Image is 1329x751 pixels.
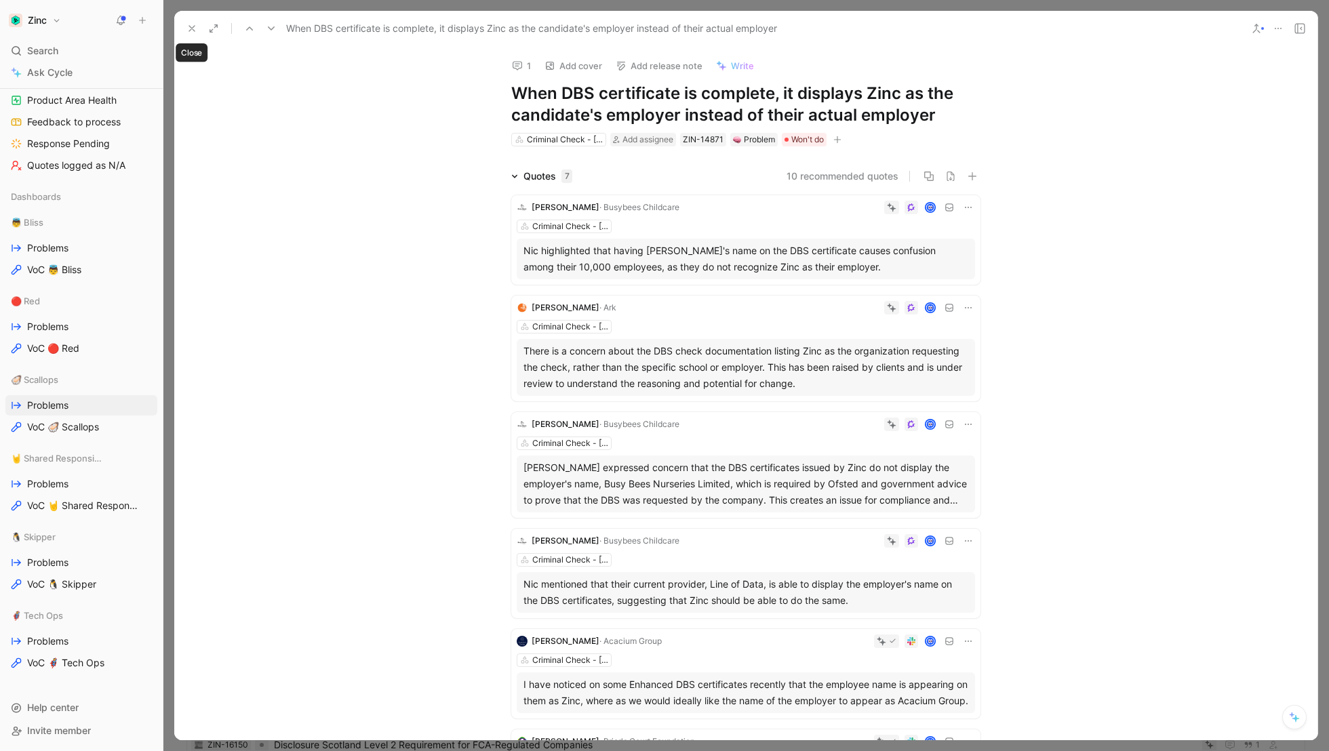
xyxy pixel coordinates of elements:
button: Add release note [610,56,709,75]
div: 🦪 ScallopsProblemsVoC 🦪 Scallops [5,369,157,437]
span: 🤘 Shared Responsibility [11,451,103,465]
a: Problems [5,631,157,651]
span: 👼 Bliss [11,216,43,229]
div: 🐧 Skipper [5,527,157,547]
img: avatar [926,303,935,312]
div: Problem [733,133,775,146]
span: Problems [27,241,68,255]
img: Zinc [9,14,22,27]
div: There is a concern about the DBS check documentation listing Zinc as the organization requesting ... [523,343,968,392]
h1: When DBS certificate is complete, it displays Zinc as the candidate's employer instead of their a... [511,83,980,126]
span: [PERSON_NAME] [532,202,599,212]
span: VoC 🦪 Scallops [27,420,99,434]
span: Invite member [27,725,91,736]
div: 🦸 Tech Ops [5,605,157,626]
a: Problems [5,474,157,494]
span: · Busybees Childcare [599,419,679,429]
div: 7 [561,169,572,183]
img: logo [517,302,528,313]
span: · Prior's Court Foundation [599,736,695,746]
span: [PERSON_NAME] [532,736,599,746]
div: Criminal Check - [GEOGRAPHIC_DATA] & Wales (DBS) [532,320,608,333]
div: Criminal Check - [GEOGRAPHIC_DATA] & Wales (DBS) [527,133,603,146]
div: 🦸 Tech OpsProblemsVoC 🦸 Tech Ops [5,605,157,673]
span: VoC 🐧 Skipper [27,577,96,591]
a: VoC 🦸 Tech Ops [5,653,157,673]
div: Criminal Check - [GEOGRAPHIC_DATA] & Wales (DBS) [532,553,608,567]
span: [PERSON_NAME] [532,636,599,646]
img: avatar [926,536,935,545]
img: logo [517,202,528,213]
div: Criminal Check - [GEOGRAPHIC_DATA] & Wales (DBS) [532,653,608,667]
div: ZIN-14871 [683,133,723,146]
span: VoC 🔴 Red [27,342,79,355]
div: 👼 Bliss [5,212,157,232]
h1: Zinc [28,14,47,26]
div: Main sectionFeedback LoopProduct Area HealthFeedback to processResponse PendingQuotes logged as N/A [5,43,157,176]
div: I have noticed on some Enhanced DBS certificates recently that the employee name is appearing on ... [523,676,968,709]
div: 🔴 RedProblemsVoC 🔴 Red [5,291,157,359]
button: Add cover [538,56,608,75]
span: Quotes logged as N/A [27,159,125,172]
div: Close [176,43,207,62]
span: · Busybees Childcare [599,202,679,212]
a: VoC 🔴 Red [5,338,157,359]
span: 🦪 Scallops [11,373,58,386]
img: avatar [926,636,935,645]
span: [PERSON_NAME] [532,302,599,312]
div: 🦪 Scallops [5,369,157,390]
button: Write [710,56,760,75]
div: [PERSON_NAME] expressed concern that the DBS certificates issued by Zinc do not display the emplo... [523,460,968,508]
button: 1 [506,56,537,75]
span: Problems [27,634,68,648]
span: Help center [27,702,79,713]
span: Feedback to process [27,115,121,129]
div: 🧠Problem [730,133,778,146]
img: logo [517,535,528,546]
div: Invite member [5,720,157,741]
span: · Ark [599,302,616,312]
a: Problems [5,317,157,337]
div: 🤘 Shared ResponsibilityProblemsVoC 🤘 Shared Responsibility [5,448,157,516]
div: Help center [5,697,157,718]
img: logo [517,736,528,747]
a: Feedback to process [5,112,157,132]
span: [PERSON_NAME] [532,535,599,546]
div: Quotes7 [506,168,578,184]
img: avatar [926,420,935,428]
a: Quotes logged as N/A [5,155,157,176]
span: Write [731,60,754,72]
span: Ask Cycle [27,64,73,81]
div: 👼 BlissProblemsVoC 👼 Bliss [5,212,157,280]
span: Won't do [791,133,824,146]
a: VoC 🦪 Scallops [5,417,157,437]
div: Won't do [782,133,827,146]
img: logo [517,419,528,430]
button: ZincZinc [5,11,64,30]
span: Dashboards [11,190,61,203]
div: Quotes [523,168,572,184]
span: · Busybees Childcare [599,535,679,546]
div: Search [5,41,157,61]
div: Criminal Check - [GEOGRAPHIC_DATA] & Wales (DBS) [532,437,608,450]
div: Nic highlighted that having [PERSON_NAME]'s name on the DBS certificate causes confusion among th... [523,243,968,275]
a: Response Pending [5,134,157,154]
a: Problems [5,552,157,573]
span: Problems [27,556,68,569]
div: 🤘 Shared Responsibility [5,448,157,468]
div: 🔴 Red [5,291,157,311]
a: Product Area Health [5,90,157,110]
div: 🐧 SkipperProblemsVoC 🐧 Skipper [5,527,157,594]
span: 🦸 Tech Ops [11,609,63,622]
span: Problems [27,477,68,491]
a: Problems [5,395,157,415]
img: avatar [926,737,935,746]
span: VoC 🤘 Shared Responsibility [27,499,140,512]
span: When DBS certificate is complete, it displays Zinc as the candidate's employer instead of their a... [286,20,777,37]
span: [PERSON_NAME] [532,419,599,429]
span: 🔴 Red [11,294,40,308]
a: Problems [5,238,157,258]
span: 🐧 Skipper [11,530,56,544]
a: VoC 🐧 Skipper [5,574,157,594]
div: Dashboards [5,186,157,211]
